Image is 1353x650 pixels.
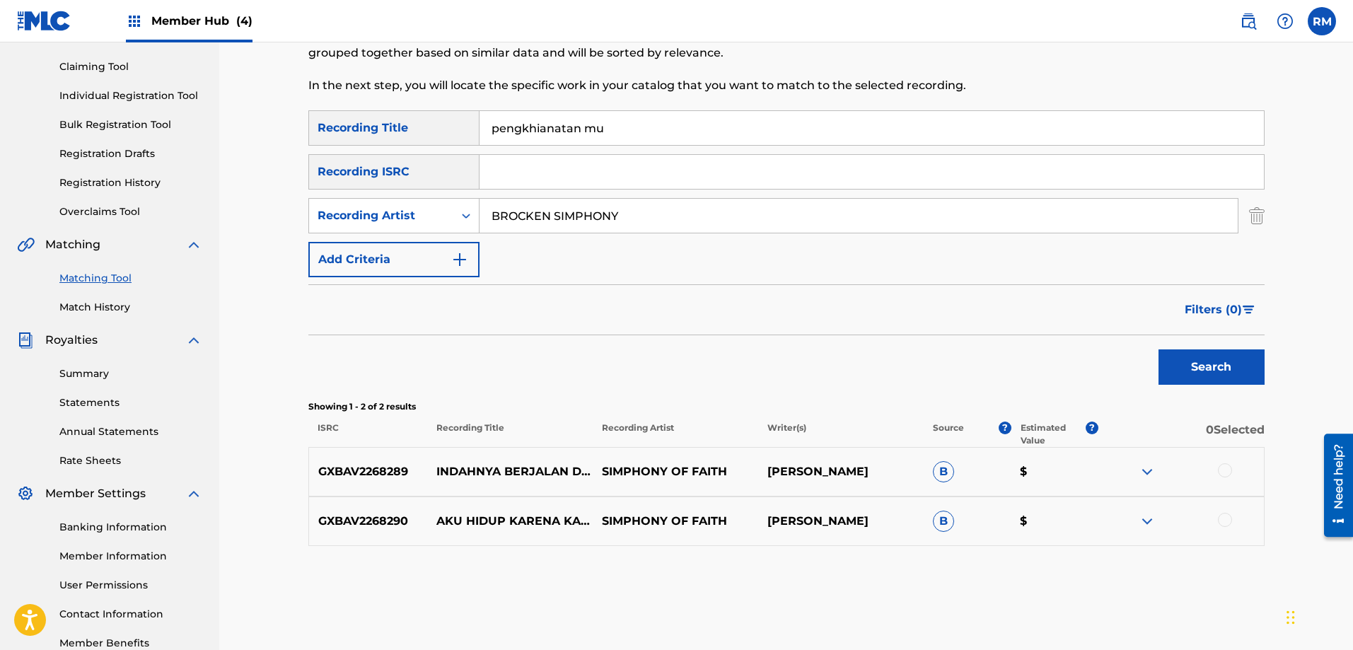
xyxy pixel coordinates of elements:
a: Summary [59,366,202,381]
button: Add Criteria [308,242,480,277]
p: SIMPHONY OF FAITH [593,463,758,480]
img: expand [185,236,202,253]
div: Widget Obrolan [1282,582,1353,650]
img: 9d2ae6d4665cec9f34b9.svg [451,251,468,268]
p: INDAHNYA BERJALAN DALAM KASIH-MU [427,463,593,480]
p: [PERSON_NAME] [758,463,924,480]
a: Banking Information [59,520,202,535]
img: search [1240,13,1257,30]
span: ? [1086,422,1098,434]
a: Public Search [1234,7,1262,35]
img: Matching [17,236,35,253]
a: Statements [59,395,202,410]
a: Match History [59,300,202,315]
div: Recording Artist [318,207,445,224]
a: Rate Sheets [59,453,202,468]
a: Registration History [59,175,202,190]
img: MLC Logo [17,11,71,31]
img: Delete Criterion [1249,198,1265,233]
iframe: Resource Center [1313,429,1353,542]
p: Recording Artist [593,422,758,447]
div: Help [1271,7,1299,35]
p: To begin, use the search fields below to find recordings that haven't yet been matched to your wo... [308,28,1045,62]
p: Recording Title [426,422,592,447]
img: filter [1243,306,1255,314]
form: Search Form [308,110,1265,392]
p: GXBAV2268290 [309,513,428,530]
p: Estimated Value [1021,422,1086,447]
a: Registration Drafts [59,146,202,161]
a: Overclaims Tool [59,204,202,219]
a: Contact Information [59,607,202,622]
a: Claiming Tool [59,59,202,74]
a: Bulk Registration Tool [59,117,202,132]
span: ? [999,422,1011,434]
img: Royalties [17,332,34,349]
span: (4) [236,14,252,28]
img: expand [185,332,202,349]
a: Individual Registration Tool [59,88,202,103]
p: $ [1011,463,1098,480]
img: help [1277,13,1294,30]
button: Filters (0) [1176,292,1265,327]
p: AKU HIDUP KARENA KASIH-MU [427,513,593,530]
p: In the next step, you will locate the specific work in your catalog that you want to match to the... [308,77,1045,94]
a: Member Information [59,549,202,564]
button: Search [1159,349,1265,385]
img: expand [1139,463,1156,480]
p: Writer(s) [758,422,924,447]
p: SIMPHONY OF FAITH [593,513,758,530]
img: Member Settings [17,485,34,502]
div: Seret [1287,596,1295,639]
p: ISRC [308,422,427,447]
span: Member Hub [151,13,252,29]
span: B [933,511,954,532]
div: User Menu [1308,7,1336,35]
span: B [933,461,954,482]
p: Source [933,422,964,447]
p: GXBAV2268289 [309,463,428,480]
span: Filters ( 0 ) [1185,301,1242,318]
a: Matching Tool [59,271,202,286]
a: Annual Statements [59,424,202,439]
p: 0 Selected [1098,422,1264,447]
p: $ [1011,513,1098,530]
iframe: Chat Widget [1282,582,1353,650]
a: User Permissions [59,578,202,593]
img: expand [1139,513,1156,530]
span: Matching [45,236,100,253]
span: Member Settings [45,485,146,502]
img: Top Rightsholders [126,13,143,30]
p: [PERSON_NAME] [758,513,924,530]
p: Showing 1 - 2 of 2 results [308,400,1265,413]
img: expand [185,485,202,502]
span: Royalties [45,332,98,349]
